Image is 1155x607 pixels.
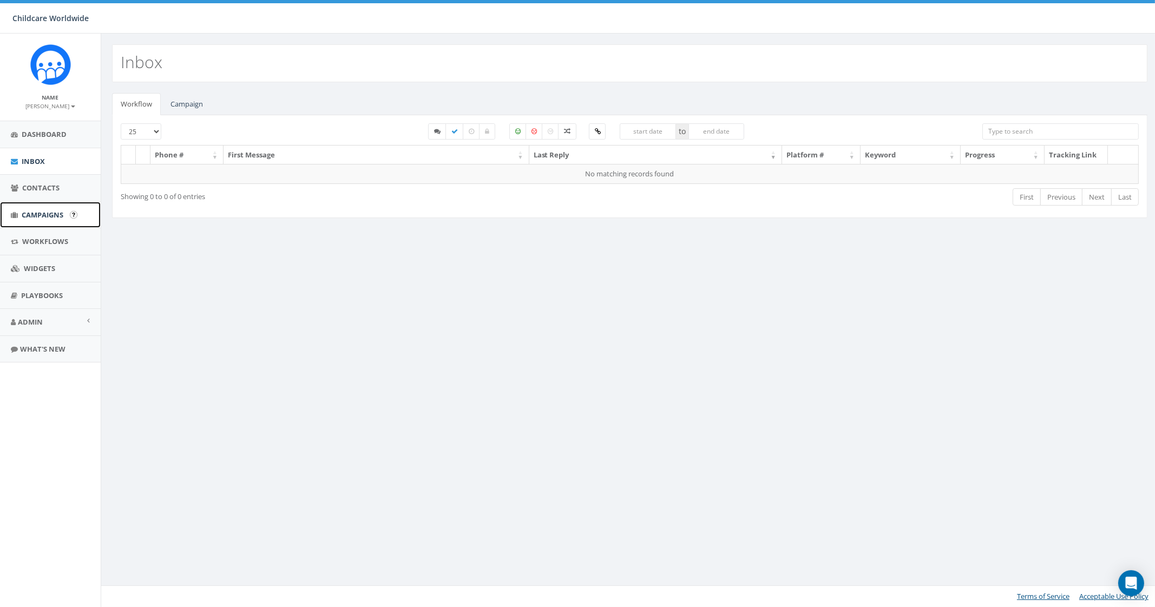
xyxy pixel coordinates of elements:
[428,123,447,140] label: Started
[463,123,480,140] label: Expired
[676,123,688,140] span: to
[112,93,161,115] a: Workflow
[1017,591,1069,601] a: Terms of Service
[1111,188,1139,206] a: Last
[26,102,75,110] small: [PERSON_NAME]
[1118,570,1144,596] div: Open Intercom Messenger
[22,183,60,193] span: Contacts
[121,164,1139,183] td: No matching records found
[479,123,495,140] label: Closed
[558,123,576,140] label: Mixed
[589,123,606,140] label: Clicked
[70,211,77,219] input: Submit
[13,13,89,23] span: Childcare Worldwide
[18,317,43,327] span: Admin
[121,53,162,71] h2: Inbox
[526,123,543,140] label: Negative
[529,146,782,164] th: Last Reply: activate to sort column ascending
[509,123,527,140] label: Positive
[688,123,745,140] input: end date
[24,263,55,273] span: Widgets
[542,123,559,140] label: Neutral
[224,146,529,164] th: First Message: activate to sort column ascending
[26,101,75,110] a: [PERSON_NAME]
[22,210,63,220] span: Campaigns
[1040,188,1082,206] a: Previous
[20,344,65,354] span: What's New
[150,146,224,164] th: Phone #: activate to sort column ascending
[861,146,961,164] th: Keyword: activate to sort column ascending
[961,146,1045,164] th: Progress: activate to sort column ascending
[22,156,45,166] span: Inbox
[620,123,676,140] input: start date
[162,93,212,115] a: Campaign
[22,236,68,246] span: Workflows
[22,129,67,139] span: Dashboard
[445,123,464,140] label: Completed
[21,291,63,300] span: Playbooks
[121,187,535,202] div: Showing 0 to 0 of 0 entries
[782,146,861,164] th: Platform #: activate to sort column ascending
[1045,146,1108,164] th: Tracking Link
[982,123,1138,140] input: Type to search
[1079,591,1149,601] a: Acceptable Use Policy
[42,94,59,101] small: Name
[1082,188,1112,206] a: Next
[30,44,71,85] img: Rally_Corp_Icon.png
[1013,188,1041,206] a: First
